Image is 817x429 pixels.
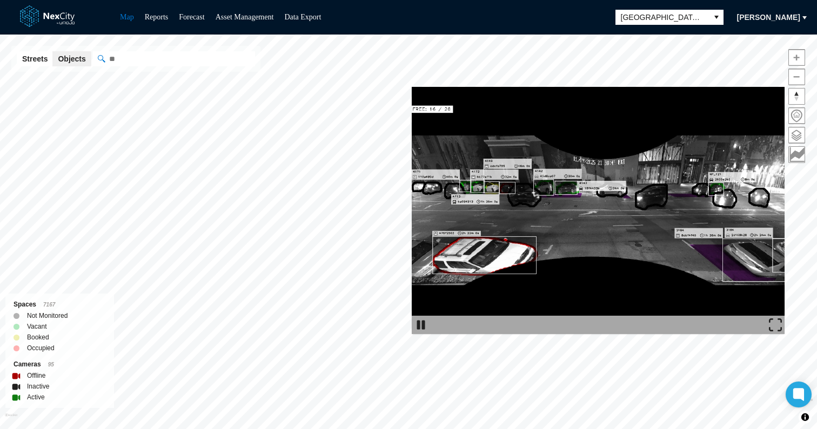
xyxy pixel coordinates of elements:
[788,88,805,105] button: Reset bearing to north
[284,13,321,21] a: Data Export
[27,370,45,381] label: Offline
[27,381,49,392] label: Inactive
[788,146,805,163] button: Key metrics
[730,9,807,26] button: [PERSON_NAME]
[27,343,55,353] label: Occupied
[17,51,53,66] button: Streets
[179,13,204,21] a: Forecast
[216,13,274,21] a: Asset Management
[52,51,91,66] button: Objects
[788,69,805,85] button: Zoom out
[789,88,805,104] span: Reset bearing to north
[27,321,46,332] label: Vacant
[788,107,805,124] button: Home
[43,302,55,308] span: 7167
[709,10,724,25] button: select
[14,299,106,310] div: Spaces
[799,411,812,424] button: Toggle attribution
[14,359,106,370] div: Cameras
[788,49,805,66] button: Zoom in
[802,411,808,423] span: Toggle attribution
[769,318,782,331] img: expand
[737,12,800,23] span: [PERSON_NAME]
[27,392,45,403] label: Active
[412,87,785,334] img: video
[145,13,169,21] a: Reports
[414,318,427,331] img: play
[621,12,704,23] span: [GEOGRAPHIC_DATA][PERSON_NAME]
[58,53,85,64] span: Objects
[5,413,17,426] a: Mapbox homepage
[120,13,134,21] a: Map
[788,127,805,144] button: Layers management
[27,332,49,343] label: Booked
[789,50,805,65] span: Zoom in
[789,69,805,85] span: Zoom out
[22,53,48,64] span: Streets
[27,310,68,321] label: Not Monitored
[48,362,54,367] span: 95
